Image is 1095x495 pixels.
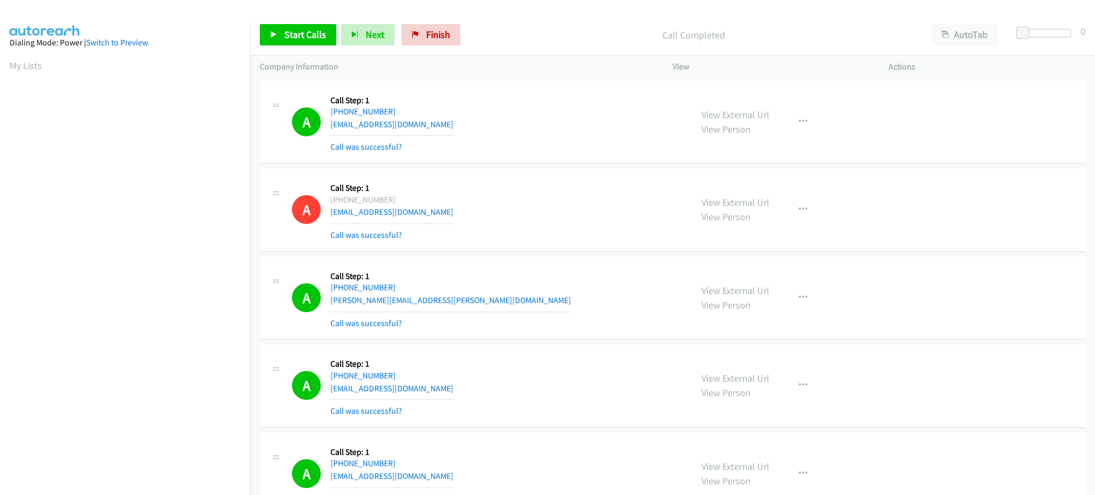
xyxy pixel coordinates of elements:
h1: A [292,371,321,400]
span: Start Calls [284,28,326,41]
span: Finish [426,28,450,41]
a: View Person [701,475,751,487]
h1: A [292,283,321,312]
button: Next [341,24,395,45]
a: [PERSON_NAME][EMAIL_ADDRESS][PERSON_NAME][DOMAIN_NAME] [330,295,571,305]
a: My Lists [10,59,42,72]
a: [PHONE_NUMBER] [330,370,396,381]
a: Switch to Preview [86,37,148,48]
a: [PHONE_NUMBER] [330,458,396,468]
a: View External Url [701,109,769,121]
a: [PHONE_NUMBER] [330,106,396,117]
h5: Call Step: 1 [330,183,453,194]
h5: Call Step: 1 [330,95,453,106]
a: View External Url [701,196,769,208]
h5: Call Step: 1 [330,447,453,458]
div: Dialing Mode: Power | [10,36,241,49]
a: Call was successful? [330,230,402,240]
button: AutoTab [931,24,998,45]
span: Next [366,28,384,41]
a: [EMAIL_ADDRESS][DOMAIN_NAME] [330,383,453,393]
a: [PHONE_NUMBER] [330,282,396,292]
p: Actions [889,60,1085,73]
a: Start Calls [260,24,336,45]
a: Call was successful? [330,406,402,416]
a: View Person [701,123,751,135]
a: View Person [701,211,751,223]
a: View External Url [701,460,769,473]
p: Call Completed [475,28,912,42]
a: [EMAIL_ADDRESS][DOMAIN_NAME] [330,119,453,129]
div: [PHONE_NUMBER] [330,194,453,206]
a: View External Url [701,372,769,384]
a: View Person [701,299,751,311]
a: View Person [701,386,751,399]
a: [EMAIL_ADDRESS][DOMAIN_NAME] [330,471,453,481]
h1: A [292,195,321,224]
a: [EMAIL_ADDRESS][DOMAIN_NAME] [330,207,453,217]
p: View [673,60,869,73]
div: 0 [1081,24,1085,38]
a: Finish [402,24,460,45]
h5: Call Step: 1 [330,359,453,369]
h1: A [292,459,321,488]
p: Company Information [260,60,653,73]
a: Call was successful? [330,318,402,328]
a: Call was successful? [330,142,402,152]
h1: A [292,107,321,136]
iframe: Resource Center [1065,205,1095,290]
a: View External Url [701,284,769,297]
h5: Call Step: 1 [330,271,571,282]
